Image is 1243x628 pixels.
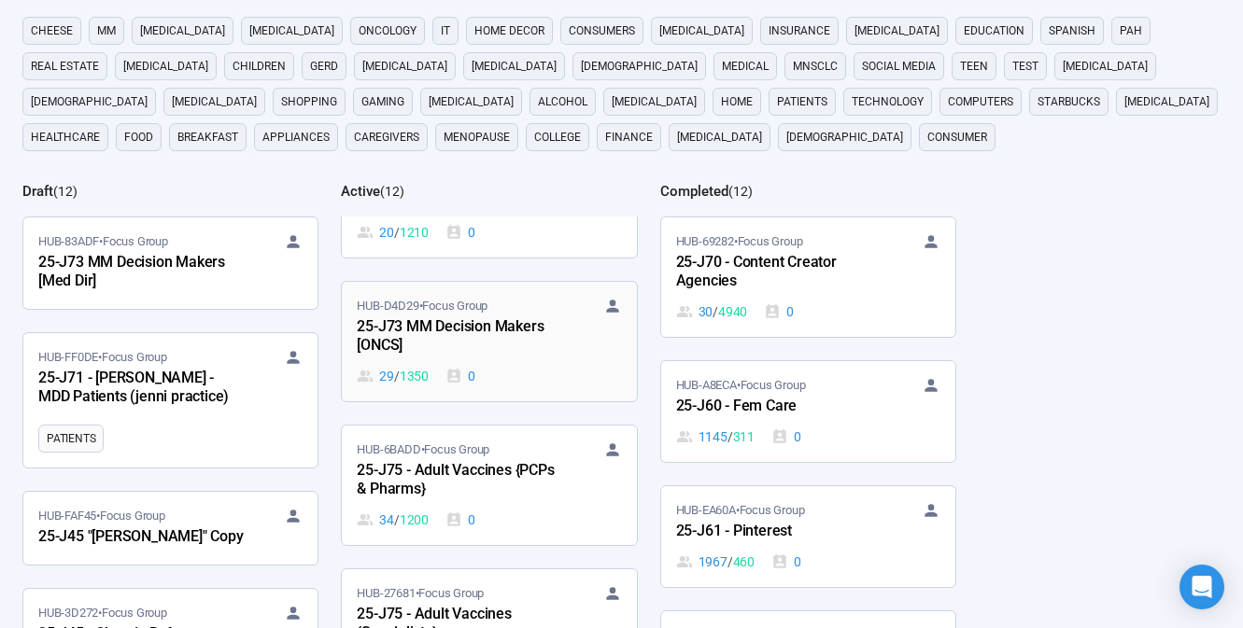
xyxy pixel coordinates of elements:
div: 0 [445,366,475,386]
span: PAH [1120,21,1142,40]
a: HUB-6BADD•Focus Group25-J75 - Adult Vaccines {PCPs & Pharms}34 / 12000 [342,426,636,545]
span: / [713,301,718,322]
span: HUB-6BADD • Focus Group [357,440,489,459]
div: 25-J73 MM Decision Makers [Med Dir] [38,251,244,294]
span: 460 [733,551,755,572]
div: 25-J73 MM Decision Makers [ONCS] [357,315,562,358]
span: / [394,366,400,386]
span: 1350 [400,366,429,386]
span: appliances [262,128,330,147]
span: healthcare [31,128,100,147]
span: HUB-27681 • Focus Group [357,584,484,603]
span: / [394,222,400,243]
span: Patients [47,429,95,448]
span: children [233,57,286,76]
span: HUB-3D272 • Focus Group [38,604,167,622]
span: real estate [31,57,99,76]
a: HUB-FF0DE•Focus Group25-J71 - [PERSON_NAME] - MDD Patients (jenni practice)Patients [23,333,318,468]
div: 0 [445,222,475,243]
h2: Active [341,183,380,200]
div: 0 [771,551,801,572]
span: starbucks [1038,92,1100,111]
a: HUB-EA60A•Focus Group25-J61 - Pinterest1967 / 4600 [661,486,955,587]
span: 4940 [718,301,747,322]
span: Patients [777,92,827,111]
span: medical [722,57,769,76]
span: [MEDICAL_DATA] [172,92,257,111]
span: [DEMOGRAPHIC_DATA] [581,57,698,76]
span: shopping [281,92,337,111]
span: Spanish [1049,21,1095,40]
span: 1210 [400,222,429,243]
span: [MEDICAL_DATA] [123,57,208,76]
div: 30 [676,301,748,322]
span: HUB-EA60A • Focus Group [676,501,805,520]
span: gaming [361,92,404,111]
span: consumers [569,21,635,40]
div: 0 [764,301,794,322]
span: finance [605,128,653,147]
span: Insurance [769,21,830,40]
span: HUB-83ADF • Focus Group [38,232,168,251]
span: HUB-FAF45 • Focus Group [38,507,165,525]
div: 1967 [676,551,755,572]
div: 25-J70 - Content Creator Agencies [676,251,882,294]
a: HUB-69282•Focus Group25-J70 - Content Creator Agencies30 / 49400 [661,217,955,337]
span: home decor [474,21,544,40]
span: [MEDICAL_DATA] [612,92,697,111]
span: GERD [310,57,338,76]
span: HUB-D4D29 • Focus Group [357,297,487,315]
span: Test [1012,57,1038,76]
span: HUB-A8ECA • Focus Group [676,376,806,395]
span: mnsclc [793,57,838,76]
div: 1145 [676,426,755,447]
span: social media [862,57,936,76]
div: Open Intercom Messenger [1179,565,1224,609]
span: Teen [960,57,988,76]
div: 0 [445,509,475,530]
div: 29 [357,366,429,386]
span: home [721,92,753,111]
span: cheese [31,21,73,40]
a: HUB-FAF45•Focus Group25-J45 "[PERSON_NAME]" Copy [23,492,318,565]
span: [DEMOGRAPHIC_DATA] [786,128,903,147]
div: 25-J71 - [PERSON_NAME] - MDD Patients (jenni practice) [38,367,244,410]
span: education [964,21,1024,40]
div: 25-J75 - Adult Vaccines {PCPs & Pharms} [357,459,562,502]
span: caregivers [354,128,419,147]
span: oncology [359,21,417,40]
span: HUB-FF0DE • Focus Group [38,348,167,367]
a: HUB-D4D29•Focus Group25-J73 MM Decision Makers [ONCS]29 / 13500 [342,282,636,401]
a: HUB-83ADF•Focus Group25-J73 MM Decision Makers [Med Dir] [23,217,318,309]
a: HUB-A8ECA•Focus Group25-J60 - Fem Care1145 / 3110 [661,361,955,462]
span: HUB-69282 • Focus Group [676,232,803,251]
span: [MEDICAL_DATA] [472,57,557,76]
span: [MEDICAL_DATA] [677,128,762,147]
span: alcohol [538,92,587,111]
span: [MEDICAL_DATA] [855,21,939,40]
span: 1200 [400,509,429,530]
span: [MEDICAL_DATA] [429,92,514,111]
div: 0 [771,426,801,447]
span: / [727,426,733,447]
span: 311 [733,426,755,447]
span: breakfast [177,128,238,147]
span: [MEDICAL_DATA] [1063,57,1148,76]
span: ( 12 ) [53,184,78,199]
span: [DEMOGRAPHIC_DATA] [31,92,148,111]
span: it [441,21,450,40]
div: 25-J61 - Pinterest [676,520,882,544]
span: / [394,509,400,530]
span: [MEDICAL_DATA] [1124,92,1209,111]
div: 20 [357,222,429,243]
div: 34 [357,509,429,530]
span: menopause [444,128,510,147]
span: Food [124,128,153,147]
span: technology [852,92,924,111]
span: [MEDICAL_DATA] [362,57,447,76]
div: 25-J45 "[PERSON_NAME]" Copy [38,525,244,550]
h2: Draft [22,183,53,200]
span: / [727,551,733,572]
span: MM [97,21,116,40]
span: college [534,128,581,147]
